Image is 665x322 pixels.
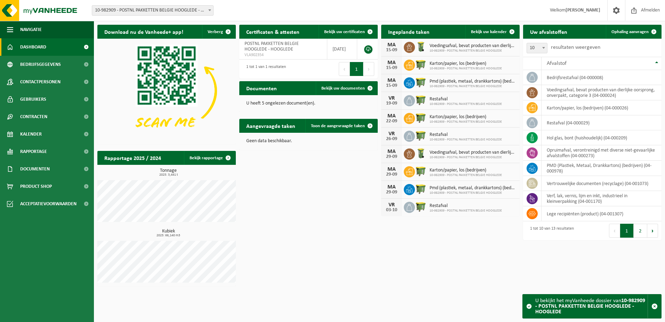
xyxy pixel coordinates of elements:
span: 10-982909 - POSTNL PAKKETTEN BELGIE HOOGLEDE [430,67,502,71]
span: 10-982909 - POSTNL PAKKETTEN BELGIE HOOGLEDE [430,120,502,124]
strong: [PERSON_NAME] [566,8,600,13]
div: MA [385,78,399,83]
span: Dashboard [20,38,46,56]
div: 1 tot 10 van 13 resultaten [527,223,574,238]
span: Restafval [430,132,502,138]
h2: Ingeplande taken [381,25,436,38]
h2: Rapportage 2025 / 2024 [97,151,168,164]
span: POSTNL PAKKETTEN BELGIE HOOGLEDE - HOOGLEDE [245,41,299,52]
span: Navigatie [20,21,42,38]
img: WB-1100-HPE-GN-51 [415,59,427,70]
button: 2 [634,224,647,238]
div: 29-09 [385,190,399,195]
img: WB-1100-HPE-GN-51 [415,130,427,141]
button: 1 [350,62,363,76]
span: 10-982909 - POSTNL PAKKETTEN BELGIE HOOGLEDE - HOOGLEDE [92,6,213,15]
span: Karton/papier, los (bedrijven) [430,168,502,173]
td: karton/papier, los (bedrijven) (04-000026) [542,100,662,115]
span: Ophaling aanvragen [611,30,649,34]
td: restafval (04-000029) [542,115,662,130]
div: 19-09 [385,101,399,106]
div: MA [385,60,399,66]
p: U heeft 5 ongelezen document(en). [246,101,371,106]
a: Bekijk uw certificaten [319,25,377,39]
span: Pmd (plastiek, metaal, drankkartons) (bedrijven) [430,185,516,191]
a: Bekijk uw documenten [316,81,377,95]
h2: Download nu de Vanheede+ app! [97,25,190,38]
div: U bekijkt het myVanheede dossier van [535,294,648,318]
div: 26-09 [385,137,399,141]
span: 10-982909 - POSTNL PAKKETTEN BELGIE HOOGLEDE [430,138,502,142]
span: Karton/papier, los (bedrijven) [430,61,502,67]
h2: Documenten [239,81,284,95]
button: Verberg [202,25,235,39]
div: 15-09 [385,66,399,70]
div: MA [385,42,399,48]
div: 03-10 [385,208,399,213]
img: Download de VHEPlus App [97,39,236,143]
td: voedingsafval, bevat producten van dierlijke oorsprong, onverpakt, categorie 3 (04-000024) [542,85,662,100]
span: 10-982909 - POSTNL PAKKETTEN BELGIE HOOGLEDE [430,155,516,160]
a: Toon de aangevraagde taken [305,119,377,133]
span: 10-982909 - POSTNL PAKKETTEN BELGIE HOOGLEDE [430,209,502,213]
div: 29-09 [385,154,399,159]
strong: 10-982909 - POSTNL PAKKETTEN BELGIE HOOGLEDE - HOOGLEDE [535,298,645,315]
span: Contactpersonen [20,73,61,91]
span: Contracten [20,108,47,125]
div: VR [385,202,399,208]
div: 1 tot 1 van 1 resultaten [243,61,286,77]
span: 2025: 66,140 m3 [101,234,236,237]
td: verf, lak, vernis, lijm en inkt, industrieel in kleinverpakking (04-001170) [542,191,662,206]
span: Voedingsafval, bevat producten van dierlijke oorsprong, onverpakt, categorie 3 [430,43,516,49]
img: WB-0140-HPE-GN-50 [415,41,427,53]
h2: Uw afvalstoffen [523,25,574,38]
button: Next [363,62,374,76]
div: MA [385,149,399,154]
td: bedrijfsrestafval (04-000008) [542,70,662,85]
span: Rapportage [20,143,47,160]
img: WB-1100-HPE-GN-51 [415,165,427,177]
span: Kalender [20,125,42,143]
span: Pmd (plastiek, metaal, drankkartons) (bedrijven) [430,79,516,84]
span: 10-982909 - POSTNL PAKKETTEN BELGIE HOOGLEDE [430,173,502,177]
span: Restafval [430,203,502,209]
span: 10-982909 - POSTNL PAKKETTEN BELGIE HOOGLEDE [430,102,502,106]
h3: Kubiek [101,229,236,237]
span: 10-982909 - POSTNL PAKKETTEN BELGIE HOOGLEDE [430,191,516,195]
span: 10-982909 - POSTNL PAKKETTEN BELGIE HOOGLEDE [430,49,516,53]
span: Gebruikers [20,91,46,108]
span: 2025: 3,441 t [101,173,236,177]
span: Product Shop [20,178,52,195]
h2: Aangevraagde taken [239,119,302,132]
div: VR [385,95,399,101]
span: Karton/papier, los (bedrijven) [430,114,502,120]
button: 1 [620,224,634,238]
img: WB-1100-HPE-GN-51 [415,183,427,195]
span: Voedingsafval, bevat producten van dierlijke oorsprong, onverpakt, categorie 3 [430,150,516,155]
div: MA [385,184,399,190]
img: WB-1100-HPE-GN-51 [415,112,427,124]
span: VLA902354 [245,52,322,58]
img: WB-1100-HPE-GN-51 [415,94,427,106]
span: Bekijk uw certificaten [324,30,365,34]
td: vertrouwelijke documenten (recyclage) (04-001073) [542,176,662,191]
label: resultaten weergeven [551,45,600,50]
span: 10 [527,43,547,53]
p: Geen data beschikbaar. [246,139,371,144]
td: [DATE] [327,39,357,60]
span: Bekijk uw kalender [471,30,507,34]
img: WB-1100-HPE-GN-51 [415,201,427,213]
span: Afvalstof [547,61,567,66]
div: MA [385,113,399,119]
img: WB-0140-HPE-GN-50 [415,147,427,159]
a: Bekijk uw kalender [465,25,519,39]
button: Previous [609,224,620,238]
h3: Tonnage [101,168,236,177]
span: 10-982909 - POSTNL PAKKETTEN BELGIE HOOGLEDE - HOOGLEDE [92,5,214,16]
div: VR [385,131,399,137]
span: Bekijk uw documenten [321,86,365,91]
span: Documenten [20,160,50,178]
span: 10 [527,43,547,53]
button: Next [647,224,658,238]
img: WB-1100-HPE-GN-51 [415,76,427,88]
